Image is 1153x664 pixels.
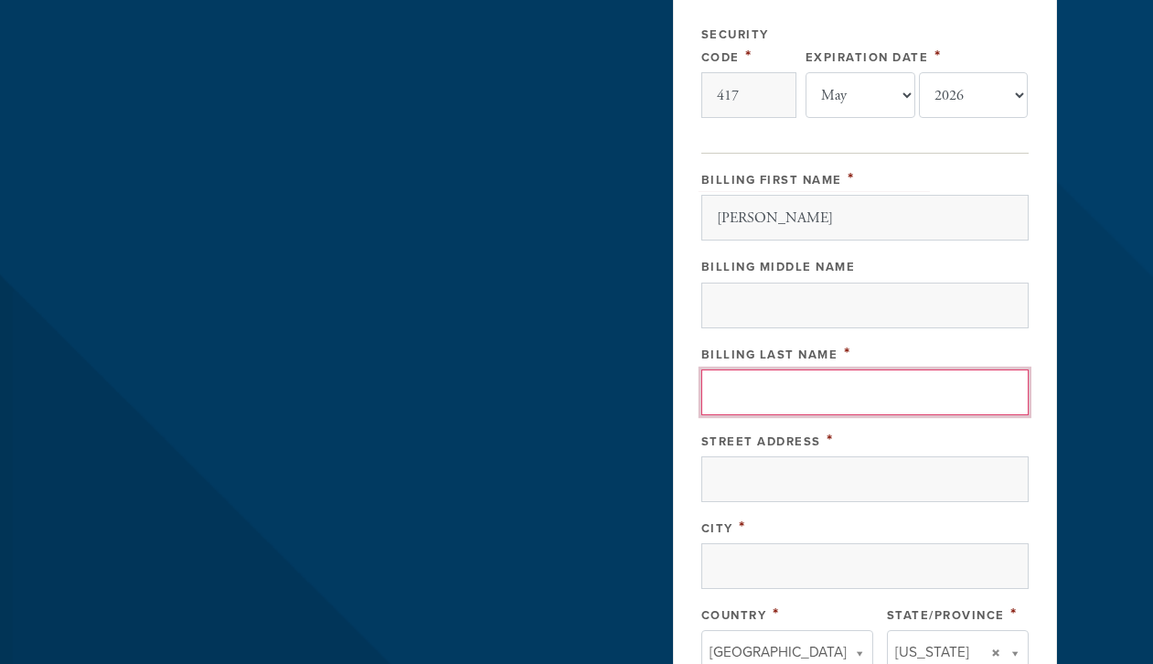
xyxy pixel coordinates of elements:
[919,72,1029,118] select: Expiration Date year
[806,72,915,118] select: Expiration Date month
[895,640,969,664] span: [US_STATE]
[806,50,929,65] label: Expiration Date
[701,27,769,65] label: Security Code
[701,608,767,623] label: Country
[701,521,733,536] label: City
[934,46,942,66] span: This field is required.
[844,343,851,363] span: This field is required.
[1010,604,1018,624] span: This field is required.
[710,640,847,664] span: [GEOGRAPHIC_DATA]
[745,46,753,66] span: This field is required.
[701,173,842,187] label: Billing First Name
[701,348,838,362] label: Billing Last Name
[773,604,780,624] span: This field is required.
[701,434,821,449] label: Street Address
[887,608,1005,623] label: State/Province
[701,260,856,274] label: Billing Middle Name
[848,168,855,188] span: This field is required.
[827,430,834,450] span: This field is required.
[739,517,746,537] span: This field is required.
